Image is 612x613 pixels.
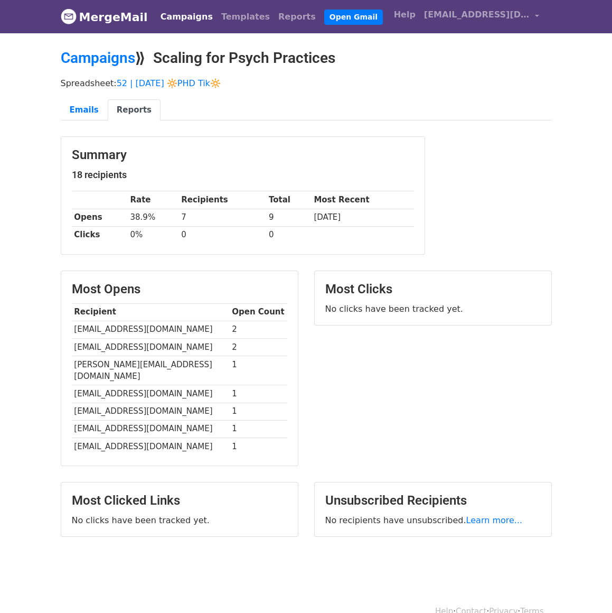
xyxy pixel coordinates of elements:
[72,385,230,403] td: [EMAIL_ADDRESS][DOMAIN_NAME]
[325,303,541,314] p: No clicks have been tracked yet.
[128,209,179,226] td: 38.9%
[72,226,128,244] th: Clicks
[72,515,287,526] p: No clicks have been tracked yet.
[312,209,414,226] td: [DATE]
[230,338,287,356] td: 2
[156,6,217,27] a: Campaigns
[325,282,541,297] h3: Most Clicks
[266,209,311,226] td: 9
[72,438,230,455] td: [EMAIL_ADDRESS][DOMAIN_NAME]
[266,226,311,244] td: 0
[72,303,230,321] th: Recipient
[72,403,230,420] td: [EMAIL_ADDRESS][DOMAIN_NAME]
[61,8,77,24] img: MergeMail logo
[312,191,414,209] th: Most Recent
[61,49,552,67] h2: ⟫ Scaling for Psych Practices
[72,321,230,338] td: [EMAIL_ADDRESS][DOMAIN_NAME]
[108,99,161,121] a: Reports
[72,338,230,356] td: [EMAIL_ADDRESS][DOMAIN_NAME]
[266,191,311,209] th: Total
[72,420,230,438] td: [EMAIL_ADDRESS][DOMAIN_NAME]
[390,4,420,25] a: Help
[72,493,287,508] h3: Most Clicked Links
[72,356,230,385] td: [PERSON_NAME][EMAIL_ADDRESS][DOMAIN_NAME]
[61,6,148,28] a: MergeMail
[178,226,266,244] td: 0
[559,562,612,613] iframe: Chat Widget
[230,356,287,385] td: 1
[230,303,287,321] th: Open Count
[230,420,287,438] td: 1
[324,10,383,25] a: Open Gmail
[230,403,287,420] td: 1
[128,226,179,244] td: 0%
[230,438,287,455] td: 1
[128,191,179,209] th: Rate
[217,6,274,27] a: Templates
[72,209,128,226] th: Opens
[230,385,287,403] td: 1
[325,515,541,526] p: No recipients have unsubscribed.
[230,321,287,338] td: 2
[72,282,287,297] h3: Most Opens
[466,515,523,525] a: Learn more...
[325,493,541,508] h3: Unsubscribed Recipients
[72,147,414,163] h3: Summary
[178,191,266,209] th: Recipients
[61,99,108,121] a: Emails
[178,209,266,226] td: 7
[424,8,530,21] span: [EMAIL_ADDRESS][DOMAIN_NAME]
[274,6,320,27] a: Reports
[61,49,135,67] a: Campaigns
[61,78,552,89] p: Spreadsheet:
[72,169,414,181] h5: 18 recipients
[420,4,543,29] a: [EMAIL_ADDRESS][DOMAIN_NAME]
[117,78,221,88] a: 52 | [DATE] 🔆PHD Tik🔆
